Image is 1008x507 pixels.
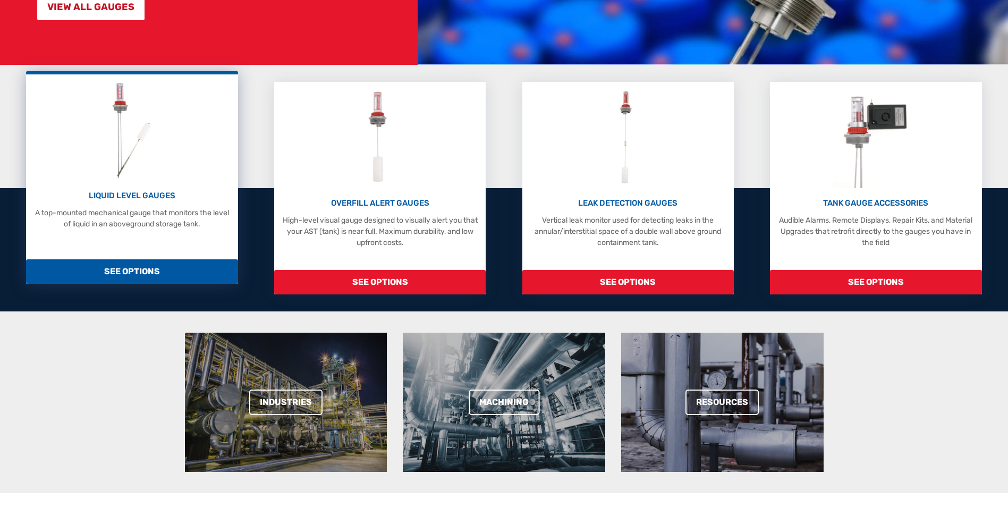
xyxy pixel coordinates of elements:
span: SEE OPTIONS [274,270,486,294]
p: TANK GAUGE ACCESSORIES [775,197,976,209]
img: Leak Detection Gauges [607,87,649,188]
a: Industries [249,390,323,415]
p: Vertical leak monitor used for detecting leaks in the annular/interstitial space of a double wall... [528,215,729,248]
img: Overfill Alert Gauges [357,87,404,188]
a: Resources [685,390,759,415]
span: SEE OPTIONS [770,270,981,294]
a: Machining [469,390,539,415]
a: Tank Gauge Accessories TANK GAUGE ACCESSORIES Audible Alarms, Remote Displays, Repair Kits, and M... [770,82,981,294]
p: OVERFILL ALERT GAUGES [279,197,480,209]
a: Leak Detection Gauges LEAK DETECTION GAUGES Vertical leak monitor used for detecting leaks in the... [522,82,734,294]
p: LIQUID LEVEL GAUGES [31,190,232,202]
p: High-level visual gauge designed to visually alert you that your AST (tank) is near full. Maximum... [279,215,480,248]
p: A top-mounted mechanical gauge that monitors the level of liquid in an aboveground storage tank. [31,207,232,230]
p: LEAK DETECTION GAUGES [528,197,729,209]
a: Overfill Alert Gauges OVERFILL ALERT GAUGES High-level visual gauge designed to visually alert yo... [274,82,486,294]
img: Liquid Level Gauges [104,80,160,181]
p: Audible Alarms, Remote Displays, Repair Kits, and Material Upgrades that retrofit directly to the... [775,215,976,248]
a: Liquid Level Gauges LIQUID LEVEL GAUGES A top-mounted mechanical gauge that monitors the level of... [26,71,238,284]
span: SEE OPTIONS [522,270,734,294]
span: SEE OPTIONS [26,259,238,284]
img: Tank Gauge Accessories [833,87,919,188]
